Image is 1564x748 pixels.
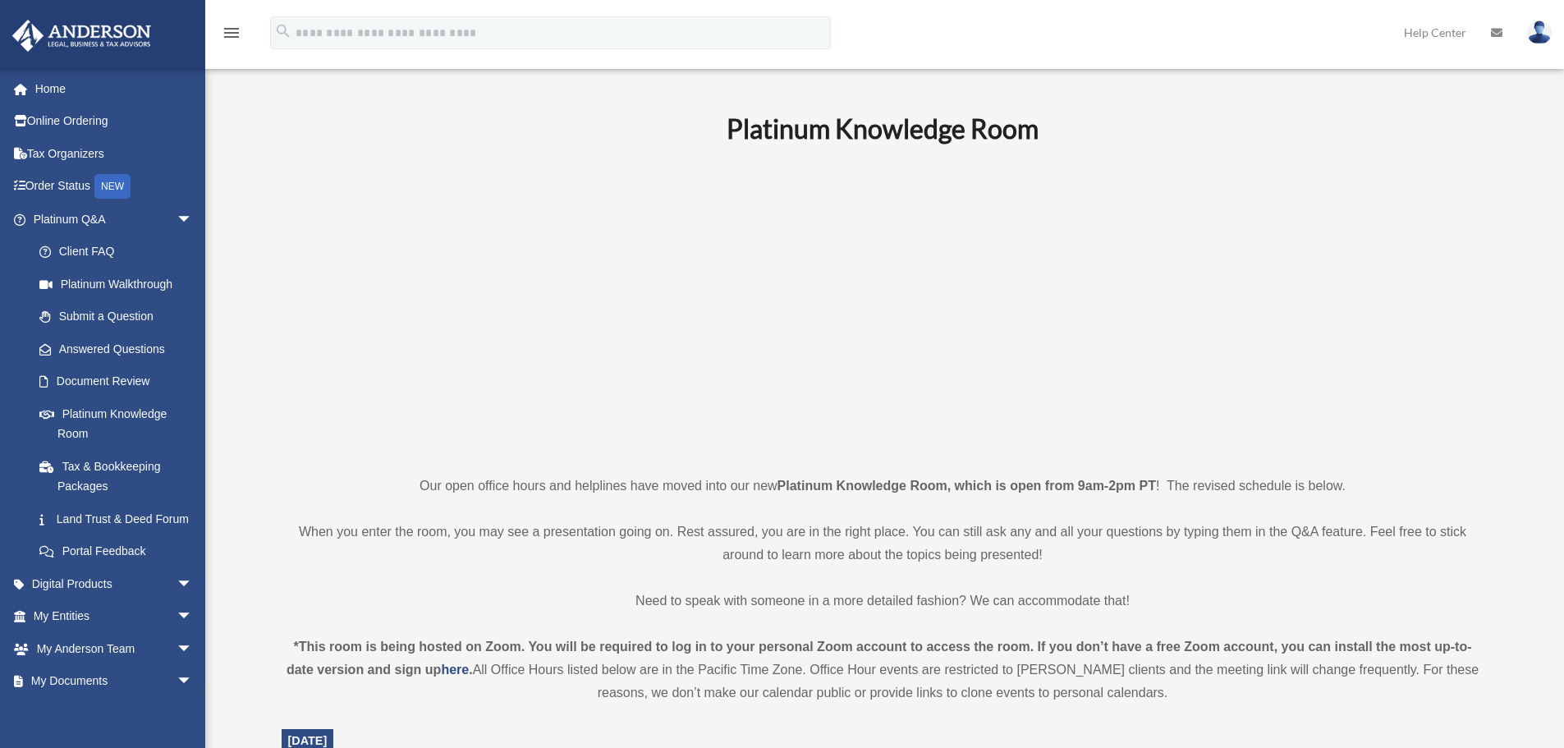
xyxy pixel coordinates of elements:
[177,665,209,699] span: arrow_drop_down
[177,632,209,666] span: arrow_drop_down
[11,105,218,138] a: Online Ordering
[11,567,218,600] a: Digital Productsarrow_drop_down
[636,167,1129,444] iframe: 231110_Toby_KnowledgeRoom
[11,203,218,236] a: Platinum Q&Aarrow_drop_down
[11,137,218,170] a: Tax Organizers
[441,663,469,677] a: here
[288,734,328,747] span: [DATE]
[23,502,218,535] a: Land Trust & Deed Forum
[23,236,218,268] a: Client FAQ
[282,475,1484,498] p: Our open office hours and helplines have moved into our new ! The revised schedule is below.
[469,663,472,677] strong: .
[11,665,218,698] a: My Documentsarrow_drop_down
[23,535,218,568] a: Portal Feedback
[777,479,1156,493] strong: Platinum Knowledge Room, which is open from 9am-2pm PT
[23,268,218,301] a: Platinum Walkthrough
[11,170,218,204] a: Order StatusNEW
[274,22,292,40] i: search
[11,600,218,633] a: My Entitiesarrow_drop_down
[727,112,1039,145] b: Platinum Knowledge Room
[23,365,218,398] a: Document Review
[177,567,209,601] span: arrow_drop_down
[287,640,1472,677] strong: *This room is being hosted on Zoom. You will be required to log in to your personal Zoom account ...
[23,301,218,333] a: Submit a Question
[177,600,209,634] span: arrow_drop_down
[282,521,1484,567] p: When you enter the room, you may see a presentation going on. Rest assured, you are in the right ...
[282,636,1484,704] div: All Office Hours listed below are in the Pacific Time Zone. Office Hour events are restricted to ...
[282,590,1484,613] p: Need to speak with someone in a more detailed fashion? We can accommodate that!
[23,397,209,450] a: Platinum Knowledge Room
[23,333,218,365] a: Answered Questions
[23,450,218,502] a: Tax & Bookkeeping Packages
[94,174,131,199] div: NEW
[11,72,218,105] a: Home
[222,29,241,43] a: menu
[11,632,218,665] a: My Anderson Teamarrow_drop_down
[1527,21,1552,44] img: User Pic
[177,203,209,236] span: arrow_drop_down
[222,23,241,43] i: menu
[7,20,156,52] img: Anderson Advisors Platinum Portal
